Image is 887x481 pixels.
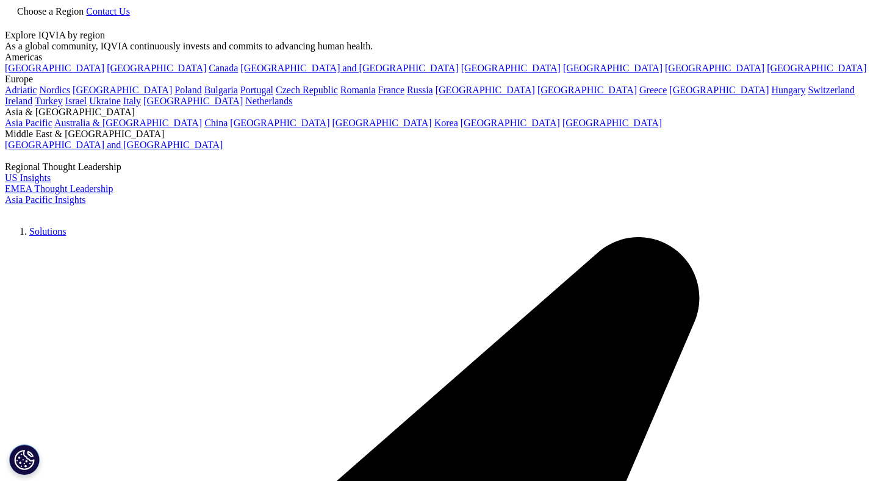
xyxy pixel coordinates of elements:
a: [GEOGRAPHIC_DATA] [461,63,561,73]
a: Greece [639,85,667,95]
a: Netherlands [245,96,292,106]
a: Ukraine [89,96,121,106]
a: Russia [407,85,433,95]
a: EMEA Thought Leadership [5,183,113,194]
a: [GEOGRAPHIC_DATA] and [GEOGRAPHIC_DATA] [5,140,223,150]
div: Americas [5,52,882,63]
div: Asia & [GEOGRAPHIC_DATA] [5,107,882,118]
a: Poland [174,85,201,95]
a: [GEOGRAPHIC_DATA] [5,63,104,73]
a: Turkey [35,96,63,106]
a: [GEOGRAPHIC_DATA] [537,85,637,95]
a: US Insights [5,173,51,183]
a: Solutions [29,226,66,237]
a: [GEOGRAPHIC_DATA] [332,118,432,128]
a: Adriatic [5,85,37,95]
a: Asia Pacific Insights [5,194,85,205]
div: Middle East & [GEOGRAPHIC_DATA] [5,129,882,140]
a: Korea [434,118,458,128]
a: [GEOGRAPHIC_DATA] [436,85,535,95]
a: Romania [340,85,376,95]
a: France [378,85,405,95]
a: [GEOGRAPHIC_DATA] [143,96,243,106]
div: Europe [5,74,882,85]
a: Bulgaria [204,85,238,95]
a: [GEOGRAPHIC_DATA] [562,118,662,128]
a: [GEOGRAPHIC_DATA] [461,118,560,128]
a: [GEOGRAPHIC_DATA] [230,118,329,128]
a: [GEOGRAPHIC_DATA] and [GEOGRAPHIC_DATA] [240,63,458,73]
span: Choose a Region [17,6,84,16]
a: Canada [209,63,238,73]
a: Ireland [5,96,32,106]
div: Regional Thought Leadership [5,162,882,173]
a: [GEOGRAPHIC_DATA] [669,85,769,95]
a: Italy [123,96,141,106]
a: Portugal [240,85,273,95]
a: China [204,118,228,128]
a: Asia Pacific [5,118,52,128]
a: Czech Republic [276,85,338,95]
a: [GEOGRAPHIC_DATA] [665,63,764,73]
a: Australia & [GEOGRAPHIC_DATA] [54,118,202,128]
a: [GEOGRAPHIC_DATA] [107,63,206,73]
a: Hungary [771,85,805,95]
button: Cookie Settings [9,444,40,475]
a: [GEOGRAPHIC_DATA] [73,85,172,95]
a: Switzerland [808,85,854,95]
a: [GEOGRAPHIC_DATA] [767,63,866,73]
div: Explore IQVIA by region [5,30,882,41]
a: Nordics [39,85,70,95]
a: Israel [65,96,87,106]
div: As a global community, IQVIA continuously invests and commits to advancing human health. [5,41,882,52]
a: Contact Us [86,6,130,16]
a: [GEOGRAPHIC_DATA] [563,63,663,73]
